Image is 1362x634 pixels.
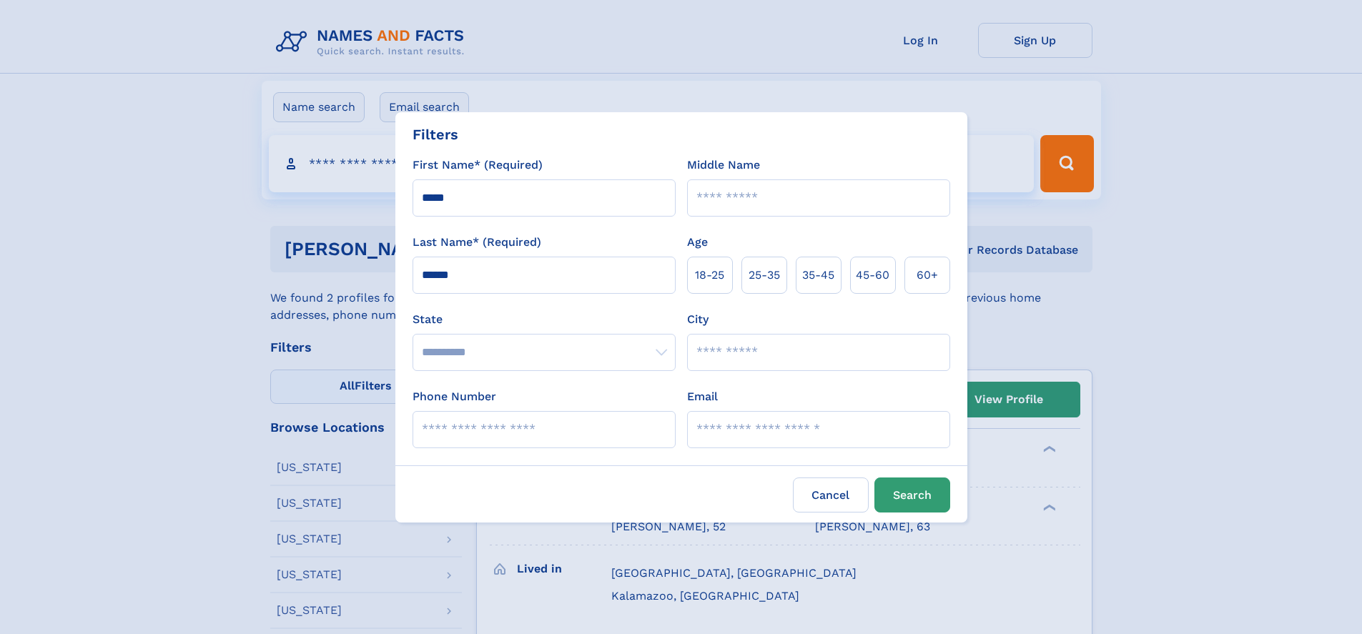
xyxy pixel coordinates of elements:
label: Middle Name [687,157,760,174]
label: Cancel [793,477,869,512]
span: 60+ [917,267,938,284]
span: 35‑45 [802,267,834,284]
label: City [687,311,709,328]
span: 18‑25 [695,267,724,284]
div: Filters [413,124,458,145]
span: 25‑35 [749,267,780,284]
label: State [413,311,676,328]
button: Search [874,477,950,512]
label: Email [687,388,718,405]
label: Phone Number [413,388,496,405]
label: First Name* (Required) [413,157,543,174]
label: Age [687,234,708,251]
span: 45‑60 [856,267,889,284]
label: Last Name* (Required) [413,234,541,251]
